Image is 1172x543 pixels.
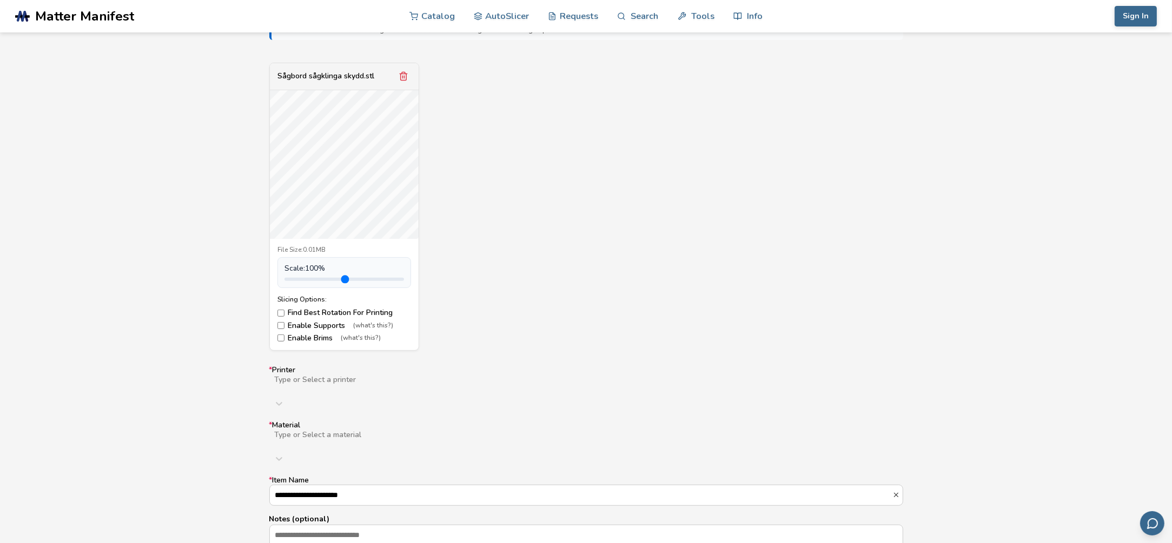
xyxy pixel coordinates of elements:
[1140,511,1164,535] button: Send feedback via email
[274,439,617,448] input: *MaterialType or Select a material
[396,69,411,84] button: Remove model
[277,309,411,317] label: Find Best Rotation For Printing
[269,421,903,468] label: Material
[275,376,898,384] div: Type or Select a printer
[354,322,394,330] span: (what's this?)
[1115,6,1157,26] button: Sign In
[277,72,374,81] div: Sågbord sågklinga skydd.stl
[277,310,284,317] input: Find Best Rotation For Printing
[269,366,903,413] label: Printer
[277,246,411,254] div: File Size: 0.01MB
[340,26,555,34] span: Click and drag to rotate • Scroll to zoom • Right click and drag to pan
[269,476,903,505] label: Item Name
[279,26,332,34] strong: Model Controls:
[277,334,411,343] label: Enable Brims
[277,322,284,329] input: Enable Supports(what's this?)
[270,485,892,505] input: *Item Name
[341,334,381,342] span: (what's this?)
[274,384,618,393] input: *PrinterType or Select a printer
[275,431,898,439] div: Type or Select a material
[892,491,903,499] button: *Item Name
[269,513,903,525] p: Notes (optional)
[277,334,284,341] input: Enable Brims(what's this?)
[284,264,325,273] span: Scale: 100 %
[35,9,134,24] span: Matter Manifest
[277,321,411,330] label: Enable Supports
[277,296,411,303] div: Slicing Options:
